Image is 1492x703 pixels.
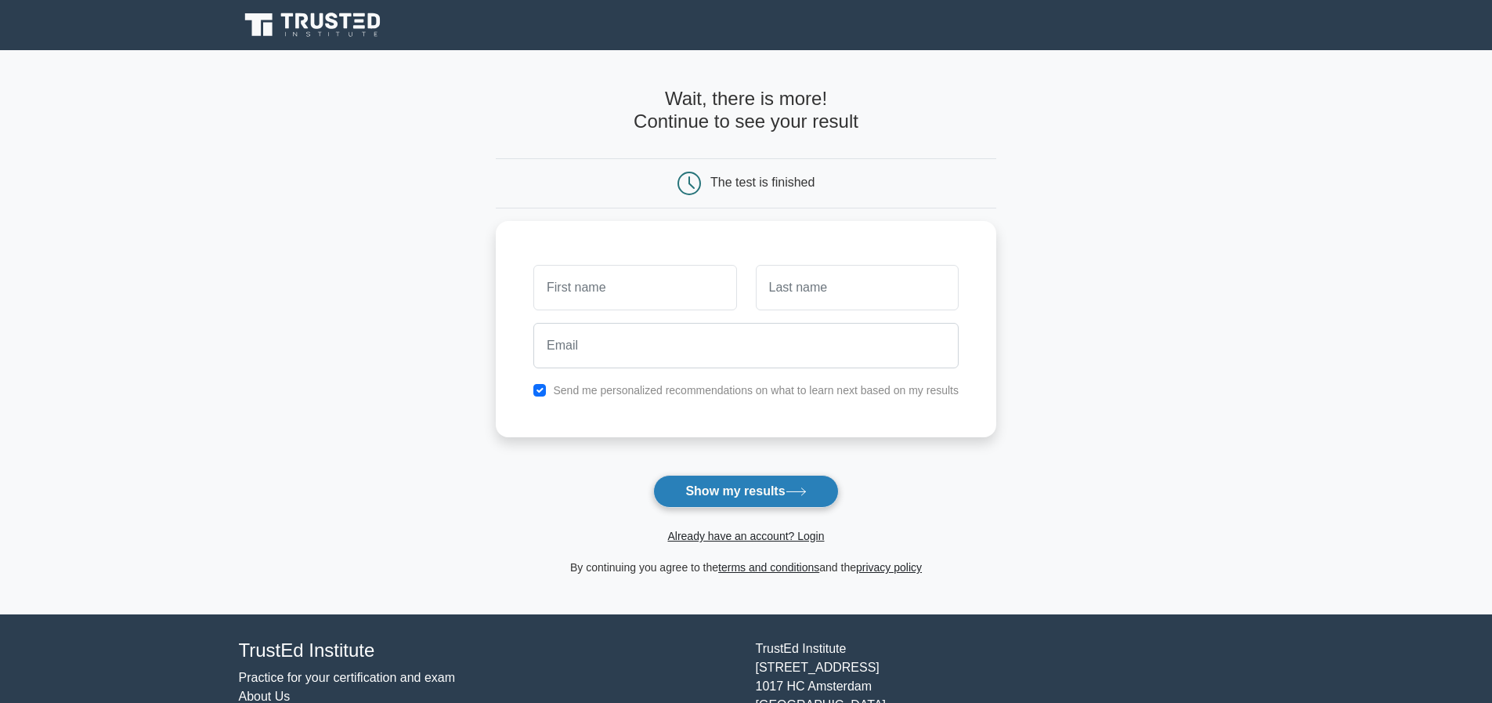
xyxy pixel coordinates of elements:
a: Already have an account? Login [667,530,824,542]
div: The test is finished [710,176,815,189]
div: By continuing you agree to the and the [486,558,1006,577]
a: terms and conditions [718,561,819,574]
a: privacy policy [856,561,922,574]
a: Practice for your certification and exam [239,671,456,684]
h4: TrustEd Institute [239,640,737,662]
input: First name [533,265,736,310]
h4: Wait, there is more! Continue to see your result [496,88,996,133]
label: Send me personalized recommendations on what to learn next based on my results [553,384,959,397]
input: Email [533,323,959,368]
a: About Us [239,690,291,703]
button: Show my results [653,475,838,508]
input: Last name [756,265,959,310]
